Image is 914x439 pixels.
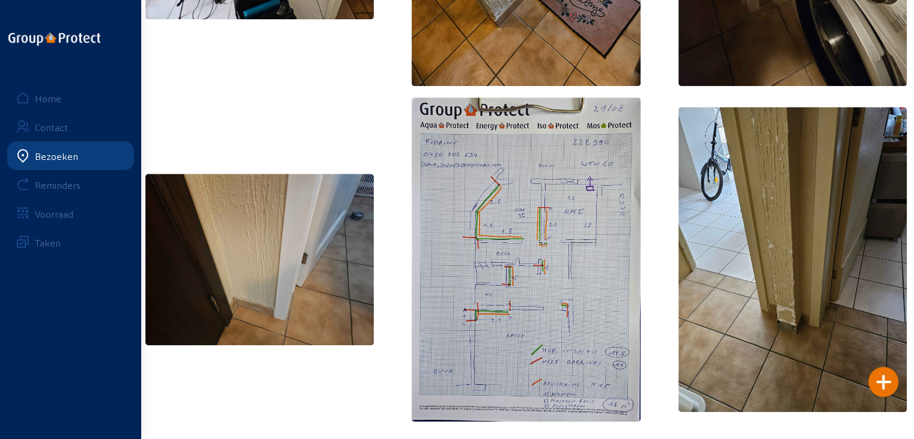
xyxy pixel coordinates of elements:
[7,141,134,170] a: Bezoeken
[7,112,134,141] a: Contact
[8,32,100,46] img: logo-oneline.png
[35,237,61,248] div: Taken
[7,199,134,228] a: Voorraad
[412,97,640,422] img: 4779d253-45ca-8d99-71e7-8f1073768a5d.jpeg
[678,107,907,412] img: ef191f76-8f5e-a063-9b95-8baa18574cec.jpeg
[7,170,134,199] a: Reminders
[35,121,68,133] div: Contact
[35,93,61,104] div: Home
[35,179,81,191] div: Reminders
[7,228,134,257] a: Taken
[145,174,374,345] img: ce96afb0-3584-0994-56cf-af4027b1c2f0.jpeg
[7,84,134,112] a: Home
[35,150,78,162] div: Bezoeken
[35,208,73,219] div: Voorraad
